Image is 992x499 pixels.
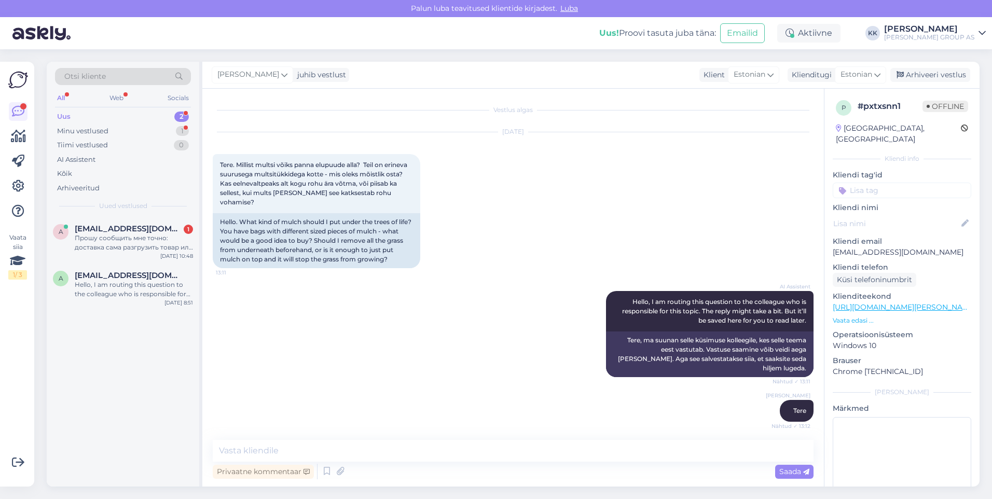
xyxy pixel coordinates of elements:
[833,316,971,325] p: Vaata edasi ...
[720,23,765,43] button: Emailid
[771,422,810,430] span: Nähtud ✓ 13:12
[217,69,279,80] span: [PERSON_NAME]
[842,104,846,112] span: p
[833,302,976,312] a: [URL][DOMAIN_NAME][PERSON_NAME]
[699,70,725,80] div: Klient
[833,183,971,198] input: Lisa tag
[777,24,841,43] div: Aktiivne
[606,331,814,377] div: Tere, ma suunan selle küsimuse kolleegile, kes selle teema eest vastutab. Vastuse saamine võib ve...
[59,274,63,282] span: a
[57,112,71,122] div: Uus
[836,123,961,145] div: [GEOGRAPHIC_DATA], [GEOGRAPHIC_DATA]
[213,105,814,115] div: Vestlus algas
[8,70,28,90] img: Askly Logo
[293,70,346,80] div: juhib vestlust
[622,298,808,324] span: Hello, I am routing this question to the colleague who is responsible for this topic. The reply m...
[884,25,974,33] div: [PERSON_NAME]
[557,4,581,13] span: Luba
[75,271,183,280] span: ahto.tatrik@gmail.com
[55,91,67,105] div: All
[599,28,619,38] b: Uus!
[884,33,974,41] div: [PERSON_NAME] GROUP AS
[788,70,832,80] div: Klienditugi
[57,169,72,179] div: Kõik
[57,155,95,165] div: AI Assistent
[833,291,971,302] p: Klienditeekond
[833,340,971,351] p: Windows 10
[841,69,872,80] span: Estonian
[216,269,255,276] span: 13:11
[57,140,108,150] div: Tiimi vestlused
[174,112,189,122] div: 2
[833,247,971,258] p: [EMAIL_ADDRESS][DOMAIN_NAME]
[833,366,971,377] p: Chrome [TECHNICAL_ID]
[174,140,189,150] div: 0
[890,68,970,82] div: Arhiveeri vestlus
[833,262,971,273] p: Kliendi telefon
[793,407,806,414] span: Tere
[57,126,108,136] div: Minu vestlused
[160,252,193,260] div: [DATE] 10:48
[734,69,765,80] span: Estonian
[779,467,809,476] span: Saada
[8,233,27,280] div: Vaata siia
[166,91,191,105] div: Socials
[75,280,193,299] div: Hello, I am routing this question to the colleague who is responsible for this topic. The reply m...
[75,224,183,233] span: alvalmetal@gmail.com
[59,228,63,235] span: a
[833,218,959,229] input: Lisa nimi
[766,392,810,399] span: [PERSON_NAME]
[176,126,189,136] div: 1
[75,233,193,252] div: Прошу сообщить мне точно: доставка сама разгрузить товар или мне надо разгружать вручную. Прошу о...
[865,26,880,40] div: KK
[213,465,314,479] div: Privaatne kommentaar
[599,27,716,39] div: Proovi tasuta juba täna:
[833,273,916,287] div: Küsi telefoninumbrit
[771,283,810,290] span: AI Assistent
[833,154,971,163] div: Kliendi info
[213,213,420,268] div: Hello. What kind of mulch should I put under the trees of life? You have bags with different size...
[8,270,27,280] div: 1 / 3
[833,387,971,397] div: [PERSON_NAME]
[833,170,971,181] p: Kliendi tag'id
[64,71,106,82] span: Otsi kliente
[164,299,193,307] div: [DATE] 8:51
[220,161,409,206] span: Tere. Millist multsi võiks panna elupuude alla? Teil on erineva suurusega multsitükkidega kotte -...
[833,329,971,340] p: Operatsioonisüsteem
[884,25,986,41] a: [PERSON_NAME][PERSON_NAME] GROUP AS
[833,403,971,414] p: Märkmed
[833,202,971,213] p: Kliendi nimi
[213,127,814,136] div: [DATE]
[771,378,810,385] span: Nähtud ✓ 13:11
[57,183,100,193] div: Arhiveeritud
[833,355,971,366] p: Brauser
[833,236,971,247] p: Kliendi email
[858,100,922,113] div: # pxtxsnn1
[107,91,126,105] div: Web
[184,225,193,234] div: 1
[99,201,147,211] span: Uued vestlused
[922,101,968,112] span: Offline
